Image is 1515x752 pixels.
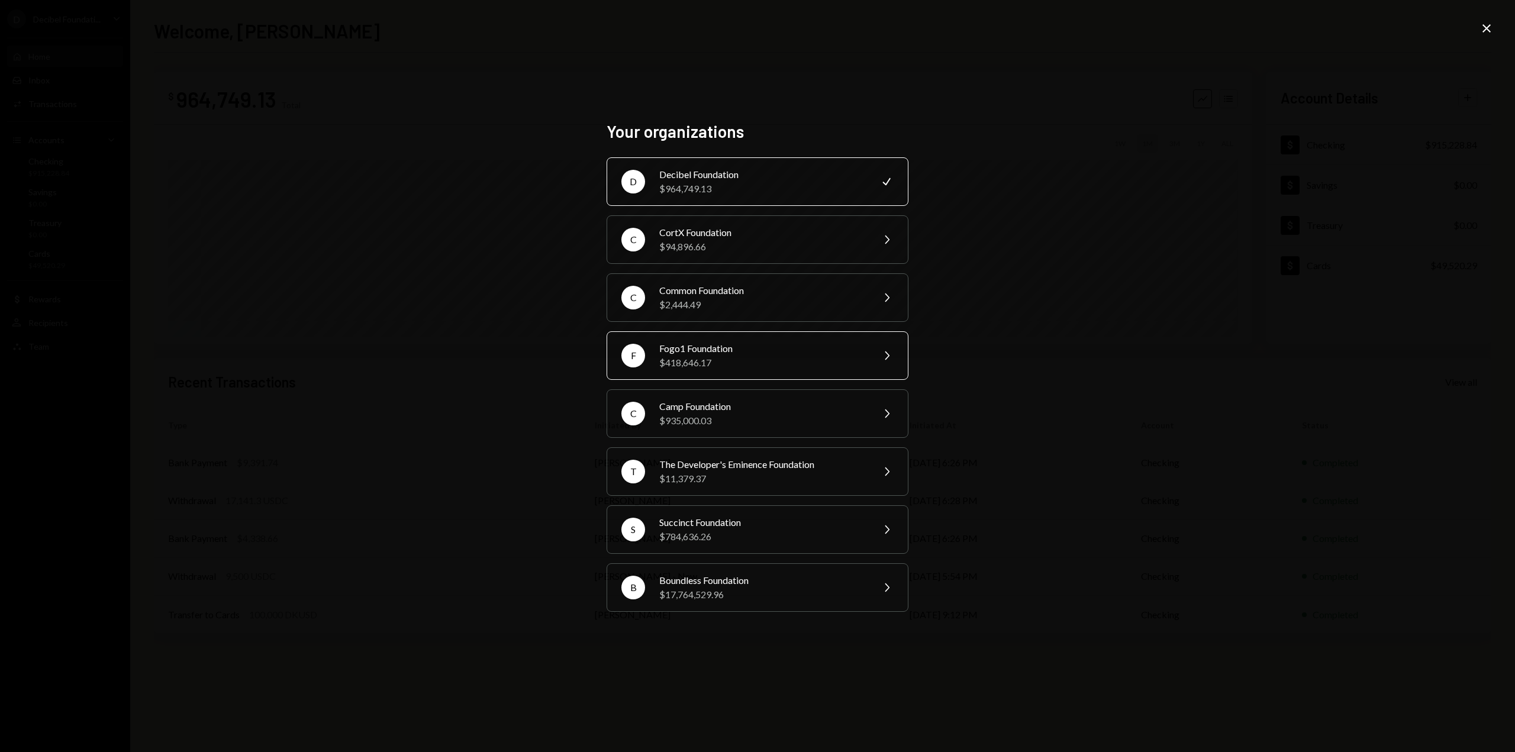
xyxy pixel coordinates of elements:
div: $17,764,529.96 [659,588,865,602]
div: S [621,518,645,541]
div: B [621,576,645,599]
div: Succinct Foundation [659,515,865,530]
div: The Developer's Eminence Foundation [659,457,865,472]
button: CCortX Foundation$94,896.66 [607,215,908,264]
button: TThe Developer's Eminence Foundation$11,379.37 [607,447,908,496]
div: T [621,460,645,483]
button: DDecibel Foundation$964,749.13 [607,157,908,206]
div: C [621,402,645,425]
div: $935,000.03 [659,414,865,428]
button: BBoundless Foundation$17,764,529.96 [607,563,908,612]
div: $2,444.49 [659,298,865,312]
div: D [621,170,645,193]
button: CCamp Foundation$935,000.03 [607,389,908,438]
div: C [621,286,645,309]
div: Decibel Foundation [659,167,865,182]
div: CortX Foundation [659,225,865,240]
div: $418,646.17 [659,356,865,370]
div: C [621,228,645,251]
div: Fogo1 Foundation [659,341,865,356]
h2: Your organizations [607,120,908,143]
div: Camp Foundation [659,399,865,414]
div: F [621,344,645,367]
div: $784,636.26 [659,530,865,544]
div: Common Foundation [659,283,865,298]
button: FFogo1 Foundation$418,646.17 [607,331,908,380]
div: $964,749.13 [659,182,865,196]
div: $94,896.66 [659,240,865,254]
div: $11,379.37 [659,472,865,486]
div: Boundless Foundation [659,573,865,588]
button: SSuccinct Foundation$784,636.26 [607,505,908,554]
button: CCommon Foundation$2,444.49 [607,273,908,322]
